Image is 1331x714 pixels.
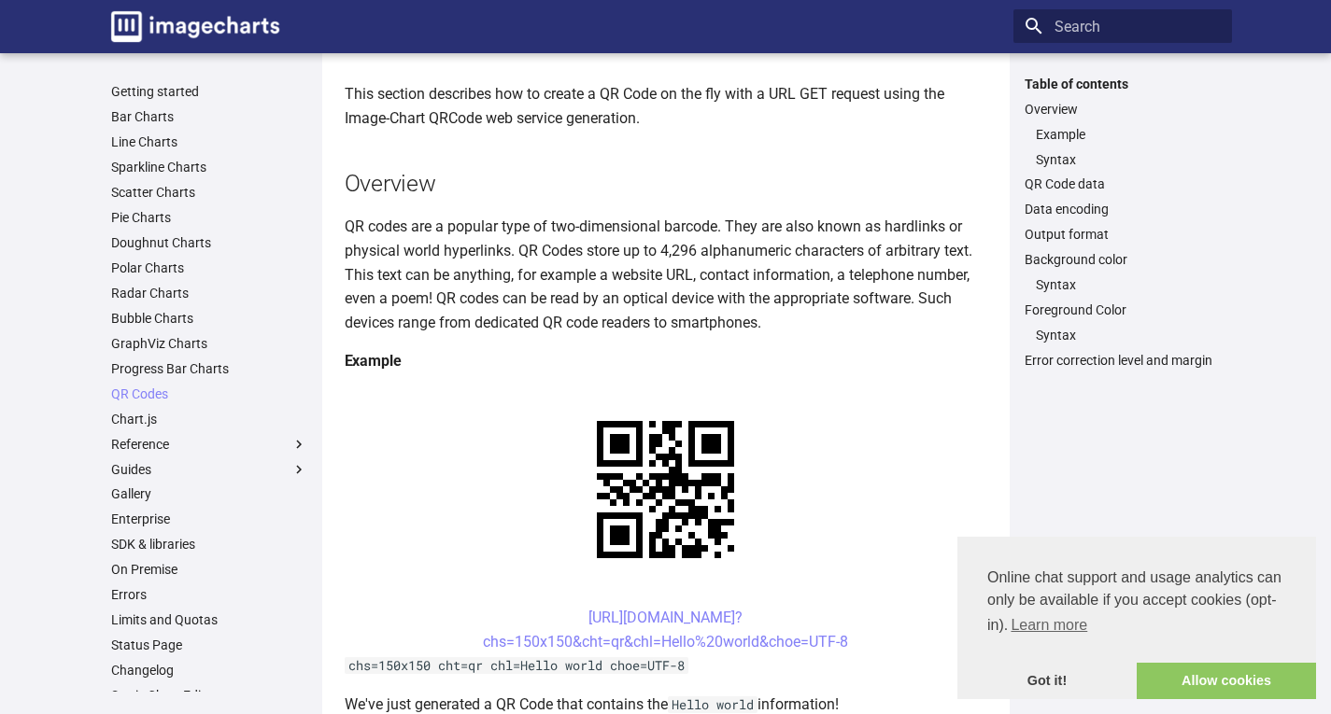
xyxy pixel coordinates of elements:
[111,637,307,653] a: Status Page
[1036,126,1221,143] a: Example
[111,436,307,453] label: Reference
[564,388,767,591] img: chart
[111,285,307,301] a: Radar Charts
[111,611,307,628] a: Limits and Quotas
[111,83,307,100] a: Getting started
[1025,352,1221,369] a: Error correction level and margin
[345,167,987,200] h2: Overview
[345,215,987,334] p: QR codes are a popular type of two-dimensional barcode. They are also known as hardlinks or physi...
[1137,663,1316,700] a: allow cookies
[111,184,307,201] a: Scatter Charts
[111,511,307,527] a: Enterprise
[1025,276,1221,293] nav: Background color
[111,335,307,352] a: GraphViz Charts
[957,537,1316,699] div: cookieconsent
[1036,327,1221,343] a: Syntax
[111,536,307,553] a: SDK & libraries
[668,696,758,713] code: Hello world
[1013,9,1232,43] input: Search
[111,461,307,478] label: Guides
[1025,175,1221,192] a: QR Code data
[1025,251,1221,268] a: Background color
[957,663,1137,700] a: dismiss cookie message
[111,310,307,327] a: Bubble Charts
[111,11,279,42] img: logo
[111,234,307,251] a: Doughnut Charts
[111,411,307,427] a: Chart.js
[111,687,307,704] a: Static Chart Editor
[1025,327,1221,343] nav: Foreground Color
[1013,76,1232,92] label: Table of contents
[345,349,987,373] h4: Example
[111,561,307,578] a: On Premise
[111,259,307,276] a: Polar Charts
[345,82,987,130] p: This section describes how to create a QR Code on the fly with a URL GET request using the Image-...
[987,567,1286,639] span: Online chat support and usage analytics can only be available if you accept cookies (opt-in).
[1013,76,1232,370] nav: Table of contents
[345,657,688,674] code: chs=150x150 cht=qr chl=Hello world choe=UTF-8
[111,133,307,150] a: Line Charts
[111,662,307,679] a: Changelog
[1025,301,1221,318] a: Foreground Color
[483,609,848,651] a: [URL][DOMAIN_NAME]?chs=150x150&cht=qr&chl=Hello%20world&choe=UTF-8
[1036,151,1221,168] a: Syntax
[104,4,287,49] a: Image-Charts documentation
[111,108,307,125] a: Bar Charts
[1025,126,1221,168] nav: Overview
[111,209,307,226] a: Pie Charts
[1025,201,1221,217] a: Data encoding
[111,360,307,377] a: Progress Bar Charts
[1008,611,1090,639] a: learn more about cookies
[111,485,307,502] a: Gallery
[111,586,307,603] a: Errors
[1036,276,1221,293] a: Syntax
[111,385,307,402] a: QR Codes
[1025,226,1221,243] a: Output format
[111,159,307,175] a: Sparkline Charts
[1025,101,1221,118] a: Overview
